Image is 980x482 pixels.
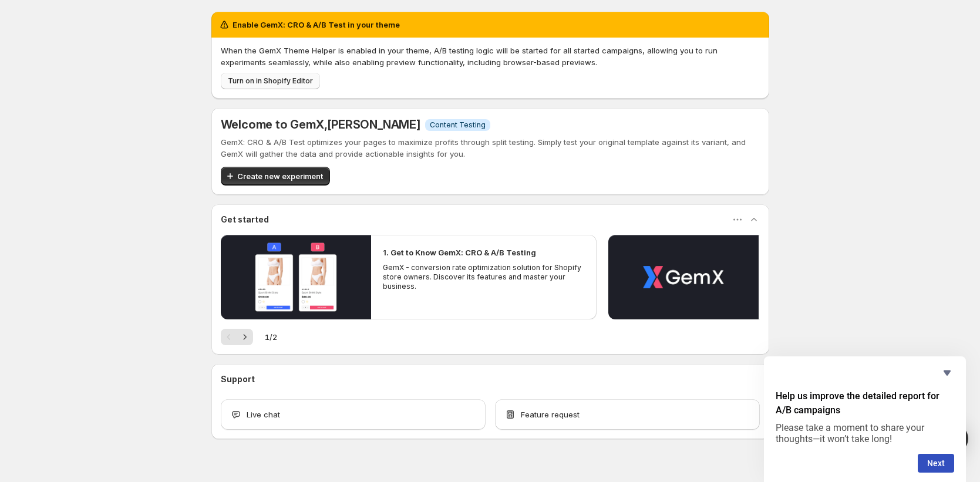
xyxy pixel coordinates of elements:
[940,366,954,380] button: Hide survey
[776,422,954,444] p: Please take a moment to share your thoughts—it won’t take long!
[221,235,371,319] button: Play video
[221,167,330,186] button: Create new experiment
[430,120,486,130] span: Content Testing
[918,454,954,473] button: Next question
[221,373,255,385] h3: Support
[247,409,280,420] span: Live chat
[221,329,253,345] nav: Pagination
[608,235,759,319] button: Play video
[383,263,585,291] p: GemX - conversion rate optimization solution for Shopify store owners. Discover its features and ...
[776,366,954,473] div: Help us improve the detailed report for A/B campaigns
[233,19,400,31] h2: Enable GemX: CRO & A/B Test in your theme
[265,331,277,343] span: 1 / 2
[237,170,323,182] span: Create new experiment
[221,45,760,68] p: When the GemX Theme Helper is enabled in your theme, A/B testing logic will be started for all st...
[221,214,269,225] h3: Get started
[383,247,536,258] h2: 1. Get to Know GemX: CRO & A/B Testing
[221,117,420,132] h5: Welcome to GemX
[228,76,313,86] span: Turn on in Shopify Editor
[237,329,253,345] button: Next
[521,409,580,420] span: Feature request
[776,389,954,417] h2: Help us improve the detailed report for A/B campaigns
[221,136,760,160] p: GemX: CRO & A/B Test optimizes your pages to maximize profits through split testing. Simply test ...
[324,117,420,132] span: , [PERSON_NAME]
[221,73,320,89] button: Turn on in Shopify Editor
